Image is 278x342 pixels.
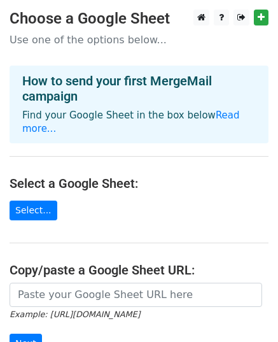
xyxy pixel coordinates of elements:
a: Read more... [22,110,240,134]
h3: Choose a Google Sheet [10,10,268,28]
small: Example: [URL][DOMAIN_NAME] [10,310,140,319]
h4: How to send your first MergeMail campaign [22,73,256,104]
p: Find your Google Sheet in the box below [22,109,256,136]
h4: Copy/paste a Google Sheet URL: [10,262,268,278]
input: Paste your Google Sheet URL here [10,283,262,307]
p: Use one of the options below... [10,33,268,46]
h4: Select a Google Sheet: [10,176,268,191]
a: Select... [10,201,57,220]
